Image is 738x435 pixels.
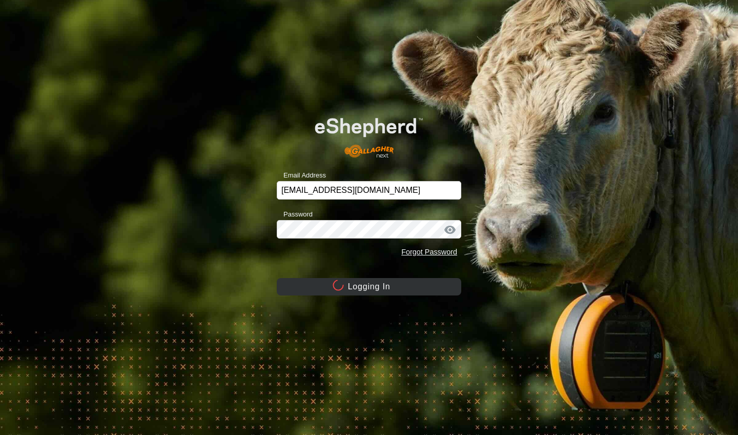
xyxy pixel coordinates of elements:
label: Password [277,209,313,220]
input: Email Address [277,181,461,200]
img: E-shepherd Logo [295,103,443,166]
label: Email Address [277,170,326,181]
a: Forgot Password [401,248,457,256]
button: Logging In [277,278,461,295]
